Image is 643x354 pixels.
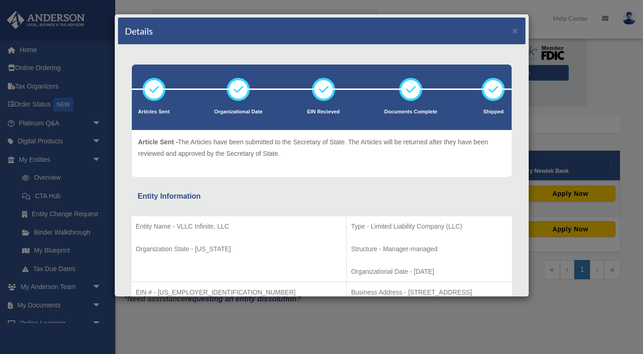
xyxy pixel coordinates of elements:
[136,243,342,255] p: Organization State - [US_STATE]
[351,221,507,232] p: Type - Limited Liability Company (LLC)
[384,107,437,117] p: Documents Complete
[138,136,505,159] p: The Articles have been submitted to the Secretary of State. The Articles will be returned after t...
[138,107,170,117] p: Articles Sent
[513,26,519,35] button: ×
[351,287,507,298] p: Business Address - [STREET_ADDRESS]
[214,107,263,117] p: Organizational Date
[351,266,507,277] p: Organizational Date - [DATE]
[307,107,340,117] p: EIN Recieved
[138,190,506,203] div: Entity Information
[125,24,153,37] h4: Details
[136,287,342,298] p: EIN # - [US_EMPLOYER_IDENTIFICATION_NUMBER]
[351,243,507,255] p: Structure - Manager-managed
[138,138,178,146] span: Article Sent -
[136,221,342,232] p: Entity Name - VLLC Infinite, LLC
[482,107,505,117] p: Shipped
